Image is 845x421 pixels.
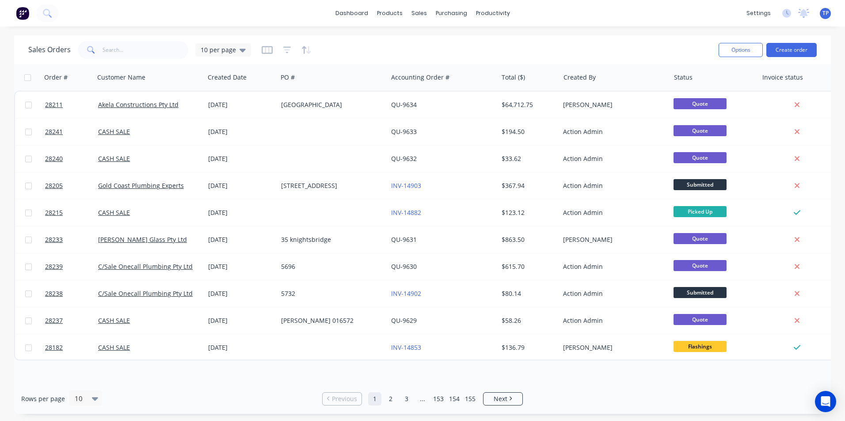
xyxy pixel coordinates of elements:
span: Picked Up [674,206,727,217]
span: Flashings [674,341,727,352]
a: Page 2 [384,392,397,406]
span: Submitted [674,287,727,298]
span: 28233 [45,235,63,244]
a: 28211 [45,92,98,118]
div: Created By [563,73,596,82]
div: [DATE] [208,181,274,190]
div: PO # [281,73,295,82]
div: productivity [472,7,514,20]
a: CASH SALE [98,154,130,163]
div: $863.50 [502,235,553,244]
a: 28233 [45,226,98,253]
div: [PERSON_NAME] [563,100,661,109]
div: [DATE] [208,154,274,163]
h1: Sales Orders [28,46,71,54]
a: QU-9632 [391,154,417,163]
span: 10 per page [201,45,236,54]
span: 28239 [45,262,63,271]
div: Action Admin [563,181,661,190]
a: INV-14902 [391,289,421,298]
a: Jump forward [416,392,429,406]
div: $136.79 [502,343,553,352]
span: 28205 [45,181,63,190]
div: $194.50 [502,127,553,136]
div: $58.26 [502,316,553,325]
div: Order # [44,73,68,82]
div: settings [742,7,775,20]
span: TP [822,9,829,17]
div: purchasing [431,7,472,20]
a: 28240 [45,145,98,172]
span: Quote [674,233,727,244]
a: QU-9633 [391,127,417,136]
span: 28241 [45,127,63,136]
ul: Pagination [319,392,526,406]
div: [DATE] [208,262,274,271]
input: Search... [103,41,189,59]
a: CASH SALE [98,127,130,136]
div: products [373,7,407,20]
a: C/Sale Onecall Plumbing Pty Ltd [98,262,193,271]
div: 5696 [281,262,379,271]
div: 35 knightsbridge [281,235,379,244]
a: Page 155 [464,392,477,406]
div: [PERSON_NAME] 016572 [281,316,379,325]
div: Action Admin [563,208,661,217]
a: 28215 [45,199,98,226]
a: INV-14882 [391,208,421,217]
a: Next page [483,394,522,403]
div: Accounting Order # [391,73,449,82]
div: Action Admin [563,316,661,325]
div: [PERSON_NAME] [563,343,661,352]
a: Page 153 [432,392,445,406]
div: [DATE] [208,127,274,136]
span: 28182 [45,343,63,352]
a: [PERSON_NAME] Glass Pty Ltd [98,235,187,244]
div: $64,712.75 [502,100,553,109]
span: Submitted [674,179,727,190]
a: 28239 [45,253,98,280]
div: Action Admin [563,262,661,271]
span: Rows per page [21,394,65,403]
a: 28238 [45,280,98,307]
a: QU-9630 [391,262,417,271]
a: 28241 [45,119,98,145]
a: 28237 [45,307,98,334]
div: [DATE] [208,343,274,352]
div: $80.14 [502,289,553,298]
span: Quote [674,314,727,325]
span: Previous [332,394,357,403]
div: [DATE] [208,208,274,217]
a: CASH SALE [98,343,130,352]
div: sales [407,7,431,20]
div: [DATE] [208,316,274,325]
div: Open Intercom Messenger [815,391,836,412]
div: $33.62 [502,154,553,163]
a: Gold Coast Plumbing Experts [98,181,184,190]
div: Status [674,73,693,82]
div: $123.12 [502,208,553,217]
div: 5732 [281,289,379,298]
div: Customer Name [97,73,145,82]
span: 28238 [45,289,63,298]
div: Total ($) [502,73,525,82]
div: $367.94 [502,181,553,190]
span: Quote [674,152,727,163]
div: [DATE] [208,235,274,244]
a: Page 1 is your current page [368,392,381,406]
span: Quote [674,98,727,109]
span: 28240 [45,154,63,163]
div: Action Admin [563,154,661,163]
a: CASH SALE [98,316,130,325]
div: Action Admin [563,127,661,136]
div: [DATE] [208,289,274,298]
div: [PERSON_NAME] [563,235,661,244]
div: [STREET_ADDRESS] [281,181,379,190]
span: Quote [674,125,727,136]
button: Options [719,43,763,57]
div: $615.70 [502,262,553,271]
button: Create order [766,43,817,57]
img: Factory [16,7,29,20]
a: INV-14903 [391,181,421,190]
a: dashboard [331,7,373,20]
